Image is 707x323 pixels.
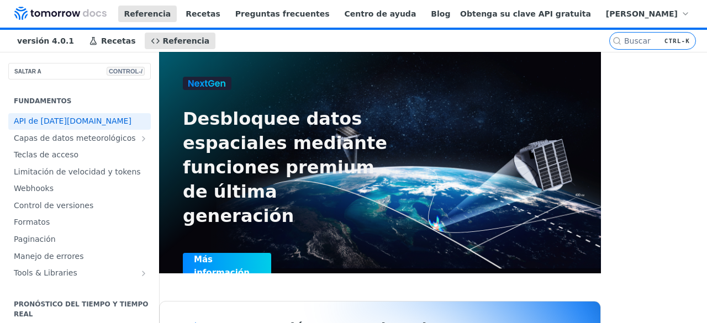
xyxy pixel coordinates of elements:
[14,97,71,105] font: Fundamentos
[180,6,226,22] a: Recetas
[8,214,151,231] a: Formatos
[14,201,93,210] font: Control de versiones
[454,6,597,22] a: Obtenga su clave API gratuita
[606,9,678,18] font: [PERSON_NAME]
[460,9,591,18] font: Obtenga su clave API gratuita
[8,181,151,197] a: Webhooks
[194,255,250,278] font: Más información
[235,9,330,18] font: Preguntas frecuentes
[14,235,56,243] font: Paginación
[183,108,387,153] font: Desbloquee datos espaciales mediante
[14,218,50,226] font: Formatos
[14,117,131,125] font: API de [DATE][DOMAIN_NAME]
[101,36,136,45] font: Recetas
[8,231,151,248] a: Paginación
[613,36,621,45] svg: Buscar
[183,253,350,279] a: Más información
[8,198,151,214] a: Control de versiones
[339,6,423,22] a: Centro de ayuda
[183,157,374,226] font: funciones premium de última generación
[8,147,151,163] a: Teclas de acceso
[17,36,74,45] font: versión 4.0.1
[14,268,136,279] span: Tools & Libraries
[600,6,696,22] button: [PERSON_NAME]
[14,150,78,159] font: Teclas de acceso
[118,6,177,22] a: Referencia
[109,68,143,75] font: CONTROL-/
[8,265,151,282] a: Tools & LibrariesShow subpages for Tools & Libraries
[186,9,220,18] font: Recetas
[425,6,456,22] a: Blog
[8,130,151,147] a: Capas de datos meteorológicosMostrar subpáginas para capas de datos meteorológicos
[14,167,141,176] font: Limitación de velocidad y tokens
[14,134,136,142] font: Capas de datos meteorológicos
[83,33,142,49] a: Recetas
[124,9,171,18] font: Referencia
[14,184,54,193] font: Webhooks
[8,248,151,265] a: Manejo de errores
[345,9,416,18] font: Centro de ayuda
[8,63,151,80] button: SALTAR ACONTROL-/
[14,7,107,20] img: Documentación de la API meteorológica de Tomorrow.io
[163,36,210,45] font: Referencia
[145,33,216,49] a: Referencia
[14,252,84,261] font: Manejo de errores
[139,134,148,143] button: Mostrar subpáginas para capas de datos meteorológicos
[8,113,151,130] a: API de [DATE][DOMAIN_NAME]
[431,9,450,18] font: Blog
[139,269,148,278] button: Show subpages for Tools & Libraries
[8,164,151,181] a: Limitación de velocidad y tokens
[14,300,149,318] font: Pronóstico del tiempo y tiempo real
[14,68,41,75] font: SALTAR A
[183,77,231,90] img: Próxima generación
[662,35,693,46] kbd: CTRL-K
[229,6,336,22] a: Preguntas frecuentes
